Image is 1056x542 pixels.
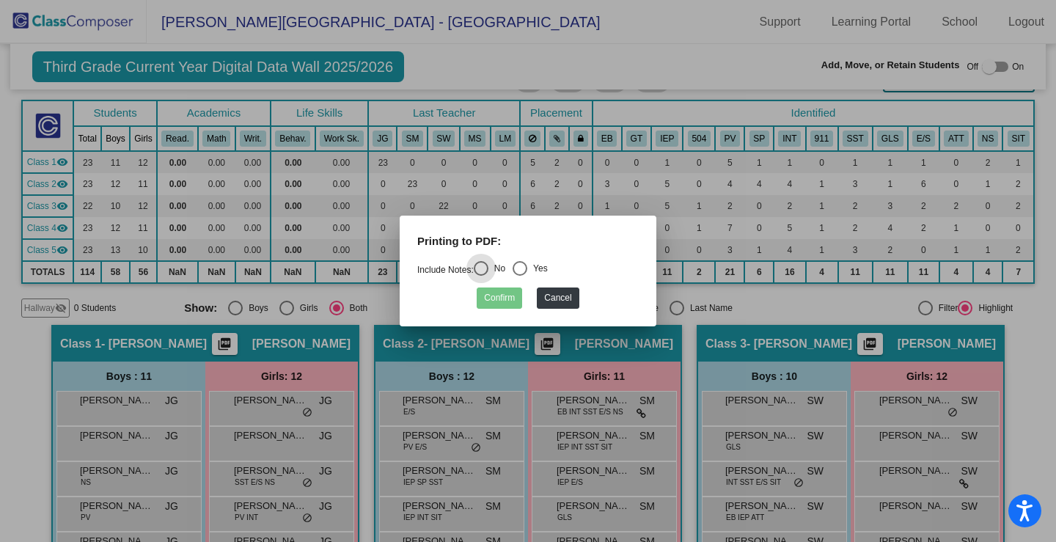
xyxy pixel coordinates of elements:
mat-radio-group: Select an option [417,265,548,275]
button: Cancel [537,288,579,309]
div: No [488,262,505,275]
a: Include Notes: [417,265,474,275]
label: Printing to PDF: [417,233,501,250]
button: Confirm [477,288,522,309]
div: Yes [527,262,548,275]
